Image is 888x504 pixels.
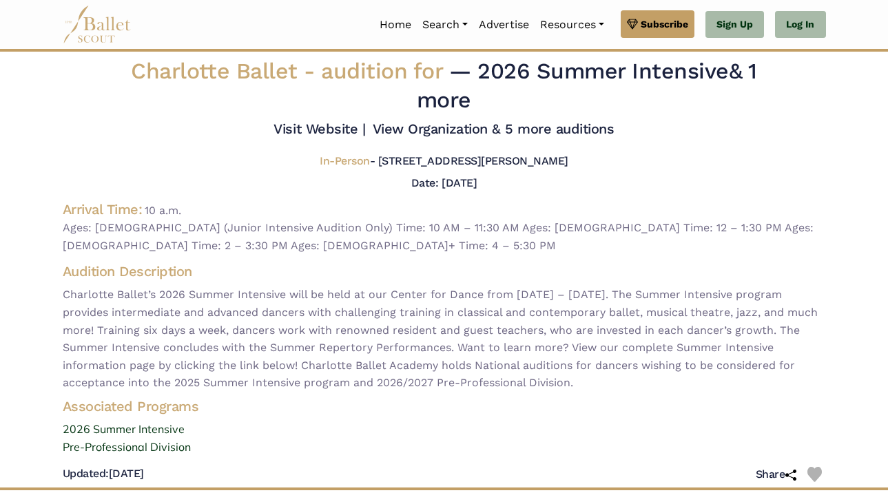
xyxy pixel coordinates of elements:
[63,467,109,480] span: Updated:
[417,10,473,39] a: Search
[473,10,535,39] a: Advertise
[63,467,144,481] h5: [DATE]
[145,204,181,217] span: 10 a.m.
[756,468,796,482] h5: Share
[52,421,837,439] a: 2026 Summer Intensive
[63,201,143,218] h4: Arrival Time:
[411,176,477,189] h5: Date: [DATE]
[535,10,610,39] a: Resources
[373,120,615,137] a: View Organization & 5 more auditions
[63,262,826,280] h4: Audition Description
[131,58,449,84] span: Charlotte Ballet -
[63,286,826,392] span: Charlotte Ballet’s 2026 Summer Intensive will be held at our Center for Dance from [DATE] – [DATE...
[627,17,638,32] img: gem.svg
[374,10,417,39] a: Home
[321,58,442,84] span: audition for
[641,17,688,32] span: Subscribe
[621,10,694,38] a: Subscribe
[52,397,837,415] h4: Associated Programs
[320,154,568,169] h5: - [STREET_ADDRESS][PERSON_NAME]
[417,58,757,113] a: & 1 more
[52,439,837,456] a: Pre-Professional Division
[775,11,825,39] a: Log In
[273,120,365,137] a: Visit Website |
[320,154,370,167] span: In-Person
[63,219,826,254] span: Ages: [DEMOGRAPHIC_DATA] (Junior Intensive Audition Only) Time: 10 AM – 11:30 AM Ages: [DEMOGRAPH...
[417,58,757,113] span: — 2026 Summer Intensive
[705,11,764,39] a: Sign Up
